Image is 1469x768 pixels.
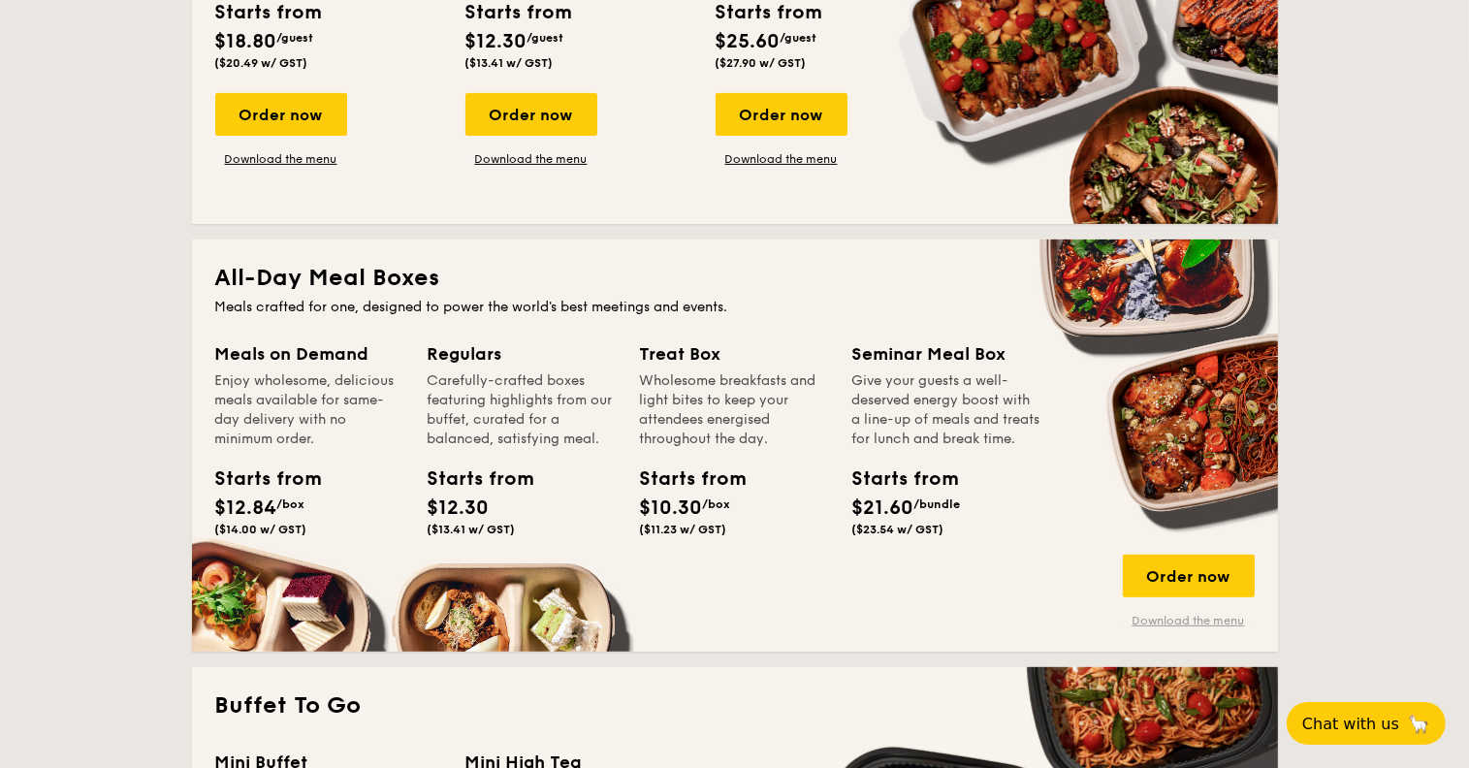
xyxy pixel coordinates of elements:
[428,496,490,520] span: $12.30
[852,496,914,520] span: $21.60
[428,464,515,494] div: Starts from
[215,263,1255,294] h2: All-Day Meal Boxes
[716,151,847,167] a: Download the menu
[914,497,961,511] span: /bundle
[215,56,308,70] span: ($20.49 w/ GST)
[852,464,940,494] div: Starts from
[277,497,305,511] span: /box
[640,523,727,536] span: ($11.23 w/ GST)
[703,497,731,511] span: /box
[527,31,564,45] span: /guest
[215,30,277,53] span: $18.80
[277,31,314,45] span: /guest
[215,340,404,368] div: Meals on Demand
[428,340,617,368] div: Regulars
[640,464,727,494] div: Starts from
[215,464,303,494] div: Starts from
[428,371,617,449] div: Carefully-crafted boxes featuring highlights from our buffet, curated for a balanced, satisfying ...
[640,340,829,368] div: Treat Box
[1302,715,1399,733] span: Chat with us
[716,56,807,70] span: ($27.90 w/ GST)
[215,371,404,449] div: Enjoy wholesome, delicious meals available for same-day delivery with no minimum order.
[852,371,1041,449] div: Give your guests a well-deserved energy boost with a line-up of meals and treats for lunch and br...
[716,93,847,136] div: Order now
[852,523,944,536] span: ($23.54 w/ GST)
[428,523,516,536] span: ($13.41 w/ GST)
[1123,555,1255,597] div: Order now
[640,371,829,449] div: Wholesome breakfasts and light bites to keep your attendees energised throughout the day.
[1123,613,1255,628] a: Download the menu
[215,496,277,520] span: $12.84
[716,30,781,53] span: $25.60
[215,151,347,167] a: Download the menu
[852,340,1041,368] div: Seminar Meal Box
[640,496,703,520] span: $10.30
[781,31,817,45] span: /guest
[1287,702,1446,745] button: Chat with us🦙
[215,93,347,136] div: Order now
[215,298,1255,317] div: Meals crafted for one, designed to power the world's best meetings and events.
[465,56,554,70] span: ($13.41 w/ GST)
[215,523,307,536] span: ($14.00 w/ GST)
[465,151,597,167] a: Download the menu
[465,30,527,53] span: $12.30
[1407,713,1430,735] span: 🦙
[215,690,1255,721] h2: Buffet To Go
[465,93,597,136] div: Order now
